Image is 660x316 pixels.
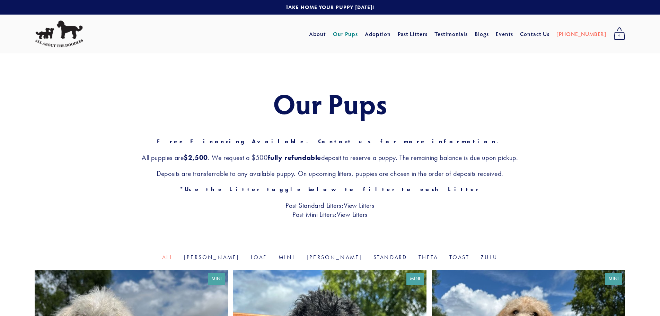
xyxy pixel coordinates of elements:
a: Mini [279,254,296,261]
a: Standard [373,254,407,261]
h3: Past Standard Litters: Past Mini Litters: [35,201,625,219]
a: 0 items in cart [610,25,629,43]
a: About [309,28,326,40]
a: [PERSON_NAME] [307,254,362,261]
h1: Our Pups [35,88,625,119]
a: View Litters [337,210,368,219]
strong: $2,500 [184,153,208,162]
a: Events [496,28,513,40]
a: Testimonials [434,28,468,40]
a: Blogs [475,28,489,40]
a: All [162,254,173,261]
h3: Deposits are transferrable to any available puppy. On upcoming litters, puppies are chosen in the... [35,169,625,178]
a: [PERSON_NAME] [184,254,240,261]
strong: *Use the Litter toggle below to filter to each Litter [180,186,480,193]
a: Zulu [481,254,498,261]
a: Toast [449,254,469,261]
strong: Free Financing Available. Contact us for more information. [157,138,503,145]
a: Loaf [251,254,267,261]
strong: fully refundable [268,153,322,162]
span: 0 [614,31,625,40]
img: All About The Doodles [35,20,83,48]
a: [PHONE_NUMBER] [556,28,607,40]
a: Adoption [365,28,391,40]
a: Theta [419,254,438,261]
h3: All puppies are . We request a $500 deposit to reserve a puppy. The remaining balance is due upon... [35,153,625,162]
a: View Litters [344,201,375,210]
a: Contact Us [520,28,549,40]
a: Our Pups [333,28,358,40]
a: Past Litters [398,30,428,37]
